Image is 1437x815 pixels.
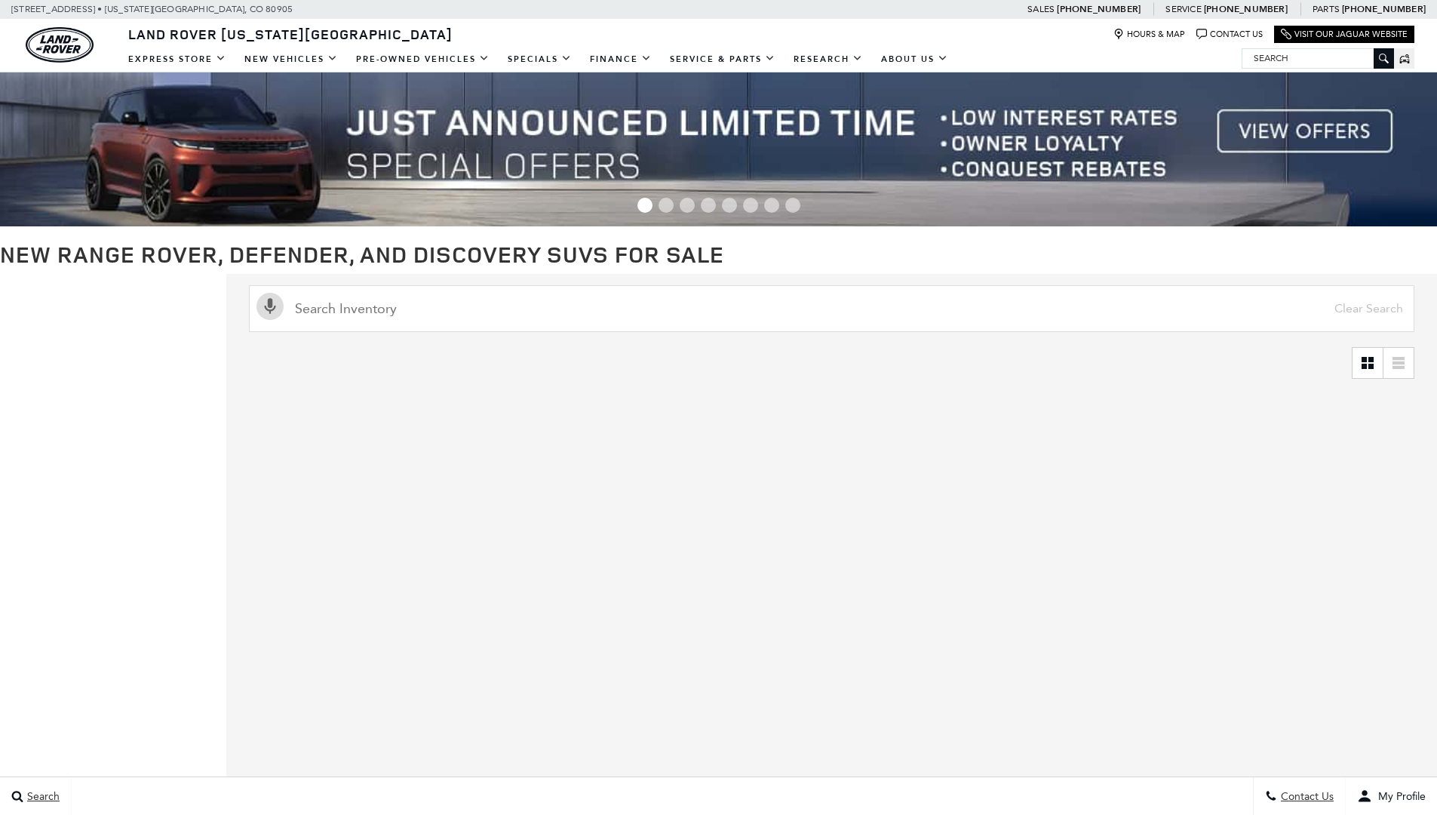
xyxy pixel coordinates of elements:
a: Service & Parts [661,46,785,72]
span: Go to slide 2 [659,198,674,213]
svg: Click to toggle on voice search [256,293,284,320]
a: About Us [872,46,957,72]
input: Search [1242,49,1393,67]
span: Go to slide 3 [680,198,695,213]
a: Visit Our Jaguar Website [1281,29,1408,40]
input: Search Inventory [249,285,1414,332]
span: Sales [1027,4,1055,14]
span: Contact Us [1277,790,1334,803]
a: EXPRESS STORE [119,46,235,72]
a: Contact Us [1196,29,1263,40]
a: [PHONE_NUMBER] [1204,3,1288,15]
span: Land Rover [US_STATE][GEOGRAPHIC_DATA] [128,25,453,43]
a: Hours & Map [1113,29,1185,40]
a: Finance [581,46,661,72]
span: Service [1165,4,1201,14]
nav: Main Navigation [119,46,957,72]
a: Pre-Owned Vehicles [347,46,499,72]
span: Go to slide 6 [743,198,758,213]
a: Land Rover [US_STATE][GEOGRAPHIC_DATA] [119,25,462,43]
span: Go to slide 1 [637,198,652,213]
a: [STREET_ADDRESS] • [US_STATE][GEOGRAPHIC_DATA], CO 80905 [11,4,293,14]
a: [PHONE_NUMBER] [1342,3,1426,15]
button: Open user profile menu [1346,777,1437,815]
a: land-rover [26,27,94,63]
span: Go to slide 7 [764,198,779,213]
a: Specials [499,46,581,72]
span: Go to slide 4 [701,198,716,213]
a: New Vehicles [235,46,347,72]
a: [PHONE_NUMBER] [1057,3,1141,15]
span: My Profile [1372,790,1426,803]
span: Search [23,790,60,803]
span: Parts [1313,4,1340,14]
span: Go to slide 5 [722,198,737,213]
img: Land Rover [26,27,94,63]
span: Go to slide 8 [785,198,800,213]
a: Research [785,46,872,72]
